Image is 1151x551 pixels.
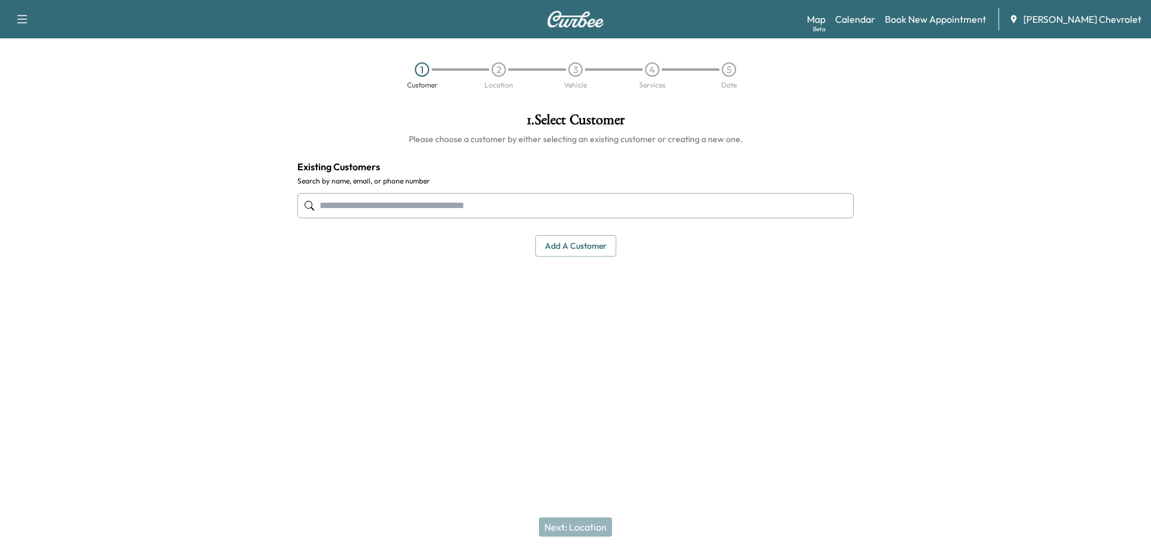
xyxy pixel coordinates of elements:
a: Book New Appointment [885,12,986,26]
a: MapBeta [807,12,825,26]
h6: Please choose a customer by either selecting an existing customer or creating a new one. [297,133,854,145]
div: Beta [813,25,825,34]
div: 3 [568,62,583,77]
span: [PERSON_NAME] Chevrolet [1023,12,1141,26]
div: 4 [645,62,659,77]
h1: 1 . Select Customer [297,113,854,133]
div: Location [484,82,513,89]
div: 5 [722,62,736,77]
div: Customer [407,82,438,89]
label: Search by name, email, or phone number [297,176,854,186]
div: 1 [415,62,429,77]
div: Date [721,82,737,89]
div: Services [639,82,665,89]
div: Vehicle [564,82,587,89]
a: Calendar [835,12,875,26]
h4: Existing Customers [297,159,854,174]
div: 2 [492,62,506,77]
button: Add a customer [535,235,616,257]
img: Curbee Logo [547,11,604,28]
